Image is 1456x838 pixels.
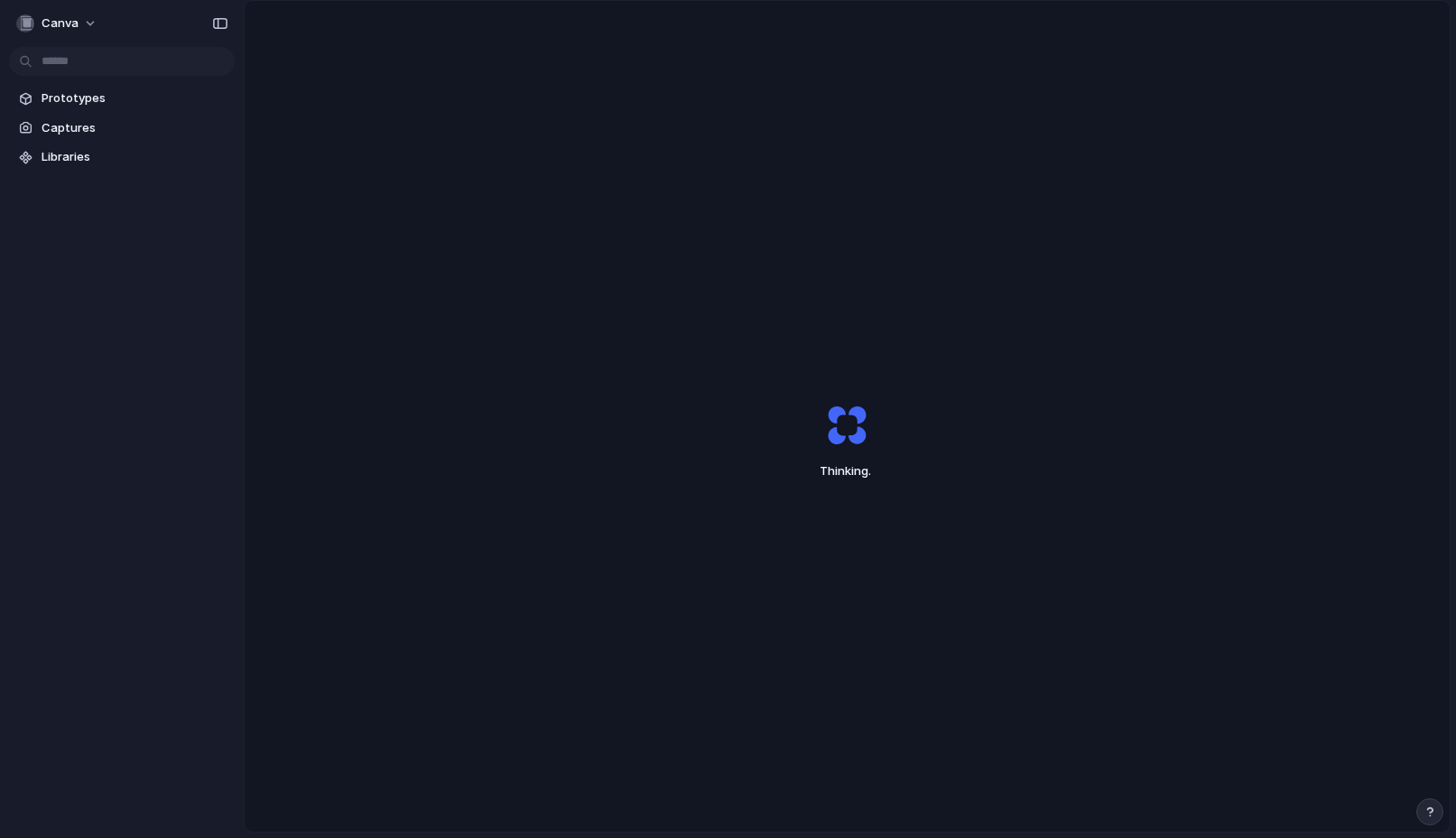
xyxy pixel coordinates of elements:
a: Libraries [9,144,235,171]
a: Captures [9,115,235,142]
span: . [868,463,871,478]
span: Prototypes [42,89,227,107]
span: Captures [42,119,227,137]
span: Thinking [785,462,910,480]
span: canva [42,14,79,33]
span: Libraries [42,148,227,166]
button: canva [9,9,107,38]
a: Prototypes [9,85,235,112]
